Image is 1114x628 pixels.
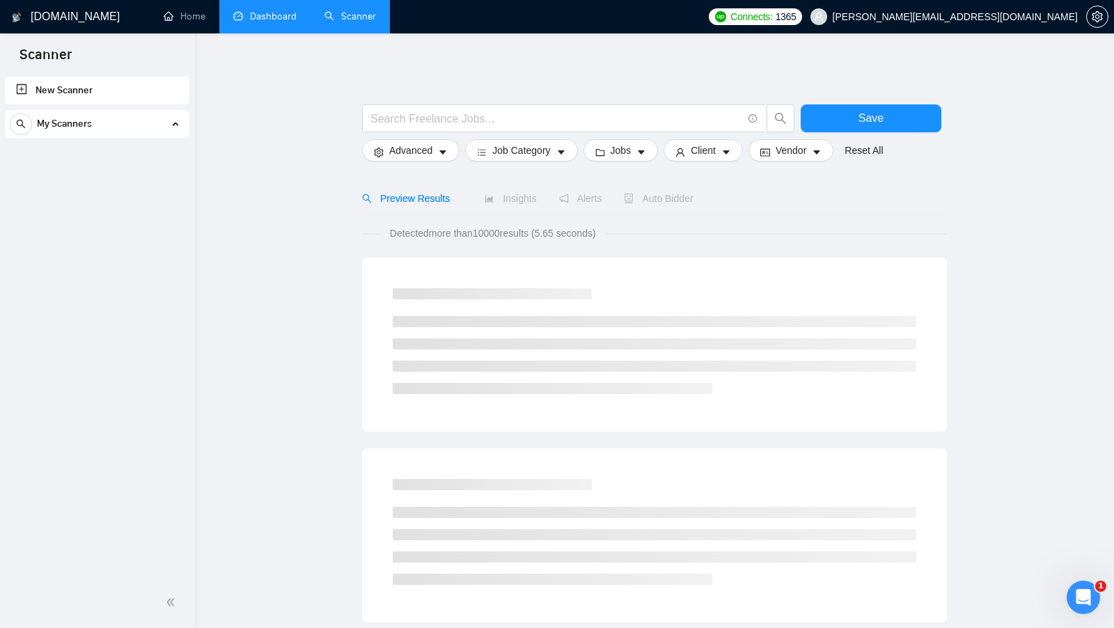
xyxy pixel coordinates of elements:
img: logo [12,6,22,29]
a: dashboardDashboard [233,10,297,22]
span: search [10,119,31,129]
a: searchScanner [324,10,376,22]
span: Vendor [776,143,806,158]
span: robot [624,194,634,203]
span: Client [691,143,716,158]
span: user [814,12,824,22]
span: search [362,194,372,203]
span: Detected more than 10000 results (5.65 seconds) [380,226,606,241]
button: settingAdvancedcaret-down [362,139,460,162]
a: homeHome [164,10,205,22]
li: New Scanner [5,77,189,104]
button: idcardVendorcaret-down [748,139,833,162]
span: caret-down [556,147,566,157]
a: setting [1086,11,1108,22]
button: search [10,113,32,135]
span: caret-down [812,147,822,157]
iframe: Intercom live chat [1067,581,1100,614]
span: user [675,147,685,157]
span: caret-down [438,147,448,157]
span: Save [858,109,884,127]
button: userClientcaret-down [664,139,743,162]
a: New Scanner [16,77,178,104]
span: setting [1087,11,1108,22]
li: My Scanners [5,110,189,143]
span: idcard [760,147,770,157]
button: setting [1086,6,1108,28]
span: Jobs [611,143,631,158]
span: Job Category [492,143,550,158]
button: barsJob Categorycaret-down [465,139,577,162]
input: Search Freelance Jobs... [370,110,742,127]
span: area-chart [485,194,494,203]
span: info-circle [748,114,758,123]
span: bars [477,147,487,157]
span: setting [374,147,384,157]
a: Reset All [845,143,883,158]
button: search [767,104,794,132]
span: double-left [166,595,180,609]
span: Scanner [8,45,83,74]
img: upwork-logo.png [715,11,726,22]
button: folderJobscaret-down [583,139,659,162]
span: search [767,112,794,125]
span: My Scanners [37,110,92,138]
span: notification [559,194,569,203]
span: 1 [1095,581,1106,592]
button: Save [801,104,941,132]
span: Advanced [389,143,432,158]
span: Connects: [730,9,772,24]
span: folder [595,147,605,157]
span: 1365 [776,9,797,24]
span: Insights [485,193,536,204]
span: Preview Results [362,193,462,204]
span: Alerts [559,193,602,204]
span: caret-down [721,147,731,157]
span: Auto Bidder [624,193,693,204]
span: caret-down [636,147,646,157]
